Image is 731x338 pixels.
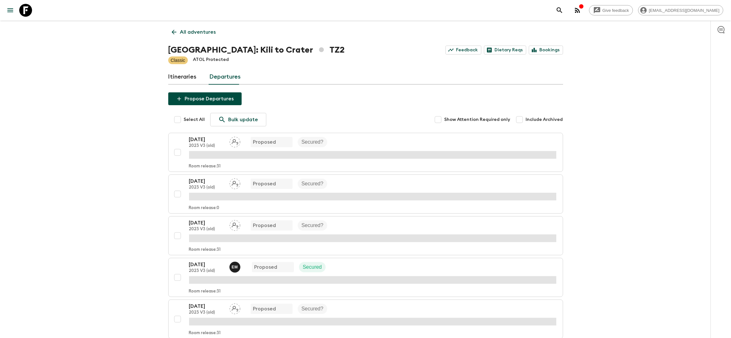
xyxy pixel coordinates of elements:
a: Feedback [445,46,481,55]
button: EM [229,262,242,273]
p: Room release: 31 [189,164,221,169]
p: Secured? [302,138,324,146]
a: Give feedback [589,5,633,15]
a: Itineraries [168,69,197,85]
p: Bulk update [228,116,258,123]
span: Assign pack leader [229,180,240,185]
button: search adventures [553,4,566,17]
a: Departures [210,69,241,85]
p: Proposed [253,222,276,229]
span: Emanuel Munisi [229,264,242,269]
p: Proposed [253,305,276,313]
p: Classic [171,57,185,63]
p: Room release: 31 [189,289,221,294]
a: Bulk update [210,113,266,126]
div: [EMAIL_ADDRESS][DOMAIN_NAME] [638,5,723,15]
p: [DATE] [189,261,224,268]
p: 2023 V3 (old) [189,185,224,190]
p: 2023 V3 (old) [189,227,224,232]
p: [DATE] [189,177,224,185]
span: Assign pack leader [229,305,240,310]
p: Room release: 31 [189,247,221,252]
span: Show Attention Required only [444,116,511,123]
a: Dietary Reqs [484,46,526,55]
span: Assign pack leader [229,222,240,227]
p: Proposed [254,263,278,271]
p: E M [232,265,238,270]
button: Propose Departures [168,92,242,105]
span: Assign pack leader [229,139,240,144]
button: [DATE]2023 V3 (old)Emanuel MunisiProposedSecuredRoom release:31 [168,258,563,297]
p: [DATE] [189,136,224,143]
h1: [GEOGRAPHIC_DATA]: Kili to Crater TZ2 [168,44,345,56]
span: [EMAIL_ADDRESS][DOMAIN_NAME] [645,8,723,13]
button: [DATE]2023 V3 (old)Assign pack leaderProposedSecured?Room release:31 [168,216,563,255]
button: menu [4,4,17,17]
span: Give feedback [599,8,633,13]
p: Secured? [302,180,324,188]
button: [DATE]2023 V3 (old)Assign pack leaderProposedSecured?Room release:31 [168,133,563,172]
div: Secured [299,262,326,272]
span: Include Archived [526,116,563,123]
p: Room release: 31 [189,331,221,336]
p: [DATE] [189,219,224,227]
div: Secured? [298,304,328,314]
div: Secured? [298,179,328,189]
p: 2023 V3 (old) [189,268,224,274]
p: ATOL Protected [193,56,229,64]
div: Secured? [298,137,328,147]
p: 2023 V3 (old) [189,143,224,148]
div: Secured? [298,220,328,231]
p: Proposed [253,138,276,146]
p: [DATE] [189,302,224,310]
p: Secured? [302,222,324,229]
a: All adventures [168,26,220,38]
a: Bookings [529,46,563,55]
p: Secured [303,263,322,271]
p: Room release: 0 [189,206,220,211]
button: [DATE]2023 V3 (old)Assign pack leaderProposedSecured?Room release:0 [168,174,563,214]
span: Select All [184,116,205,123]
p: All adventures [180,28,216,36]
p: Proposed [253,180,276,188]
p: 2023 V3 (old) [189,310,224,315]
p: Secured? [302,305,324,313]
